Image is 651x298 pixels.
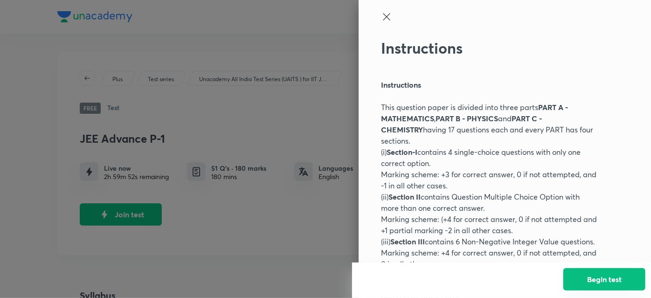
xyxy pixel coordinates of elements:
p: Marking scheme: +4 for correct answer, 0 if not attempted, and 0 in all other cases. [381,247,597,270]
strong: Instructions [381,80,421,90]
p: Marking scheme: (+4 for correct answer, 0 if not attempted and +1 partial marking -2 in all other... [381,214,597,236]
p: (ii) contains Question Multiple Choice Option with more than one correct answer. [381,191,597,214]
h2: Instructions [381,39,597,57]
strong: Section-I [387,147,417,157]
p: (i) contains 4 single-choice questions with only one correct option. [381,146,597,169]
p: Marking scheme: +3 for correct answer, 0 if not attempted, and -1 in all other cases. [381,169,597,191]
strong: PART B - PHYSICS [436,113,498,123]
strong: Section III [390,236,425,246]
button: Begin test [563,268,645,291]
strong: Section II [388,192,421,201]
p: This question paper is divided into three parts , and having 17 questions each and every PART has... [381,102,597,146]
p: (iii) contains 6 Non-Negative Integer Value questions. [381,236,597,247]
